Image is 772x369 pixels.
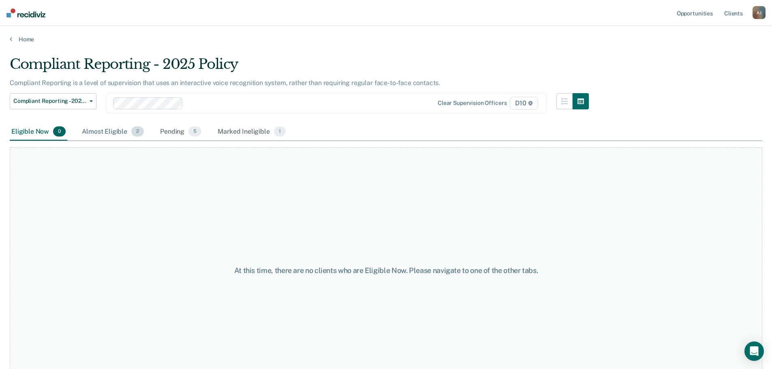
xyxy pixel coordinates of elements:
div: Compliant Reporting - 2025 Policy [10,56,589,79]
span: 0 [53,126,66,137]
div: Clear supervision officers [438,100,507,107]
a: Home [10,36,762,43]
div: Pending5 [158,123,203,141]
div: Almost Eligible2 [80,123,145,141]
span: Compliant Reporting - 2025 Policy [13,98,86,105]
p: Compliant Reporting is a level of supervision that uses an interactive voice recognition system, ... [10,79,440,87]
span: 1 [274,126,286,137]
div: Open Intercom Messenger [744,341,764,361]
div: Marked Ineligible1 [216,123,287,141]
span: D10 [510,97,538,110]
div: A J [753,6,766,19]
span: 2 [131,126,144,137]
div: Eligible Now0 [10,123,67,141]
button: Compliant Reporting - 2025 Policy [10,93,96,109]
button: AJ [753,6,766,19]
span: 5 [188,126,201,137]
img: Recidiviz [6,9,45,17]
div: At this time, there are no clients who are Eligible Now. Please navigate to one of the other tabs. [198,266,574,275]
